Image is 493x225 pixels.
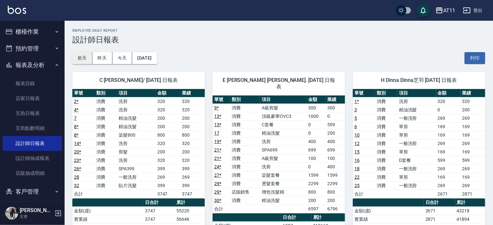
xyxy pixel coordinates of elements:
[3,136,62,151] a: 設計師日報表
[326,137,345,146] td: 400
[143,215,175,223] td: 3747
[461,106,485,114] td: 200
[397,106,436,114] td: 精油洗髮
[375,106,397,114] td: 消費
[461,122,485,131] td: 169
[397,114,436,122] td: 一般洗剪
[180,89,205,97] th: 業績
[230,163,260,171] td: 消費
[156,156,180,164] td: 320
[397,89,436,97] th: 項目
[375,164,397,173] td: 消費
[156,181,180,190] td: 399
[180,139,205,148] td: 320
[375,131,397,139] td: 消費
[95,156,117,164] td: 消費
[307,196,326,205] td: 200
[354,166,360,171] a: 18
[307,146,326,154] td: 699
[436,190,461,198] td: 2671
[354,124,357,129] a: 6
[156,122,180,131] td: 200
[354,107,357,112] a: 3
[95,122,117,131] td: 消費
[354,132,360,138] a: 10
[260,154,307,163] td: A級剪髮
[230,188,260,196] td: 店販銷售
[95,131,117,139] td: 消費
[397,148,436,156] td: 單剪
[326,96,345,104] th: 業績
[3,76,62,91] a: 報表目錄
[3,183,62,200] button: 客戶管理
[260,179,307,188] td: 燙髮套餐
[397,122,436,131] td: 單剪
[95,164,117,173] td: 消費
[354,174,360,180] a: 22
[220,77,337,90] span: E [PERSON_NAME] [PERSON_NAME]. [DATE] 日報表
[460,5,485,17] button: 登出
[375,173,397,181] td: 消費
[311,213,345,222] th: 累計
[436,106,461,114] td: 0
[436,156,461,164] td: 599
[260,96,307,104] th: 項目
[74,116,77,121] a: 7
[156,148,180,156] td: 200
[260,163,307,171] td: 洗剪
[326,120,345,129] td: 599
[424,215,455,223] td: 2871
[436,114,461,122] td: 269
[156,139,180,148] td: 320
[72,207,143,215] td: 金額(虛)
[117,106,156,114] td: 洗剪
[180,190,205,198] td: 3747
[436,122,461,131] td: 169
[95,114,117,122] td: 消費
[307,96,326,104] th: 金額
[3,57,62,73] button: 報表及分析
[230,154,260,163] td: 消費
[354,158,360,163] a: 16
[424,207,455,215] td: 2671
[326,171,345,179] td: 1599
[95,181,117,190] td: 消費
[230,104,260,112] td: 消費
[156,89,180,97] th: 金額
[72,28,485,33] h2: Employee Daily Report
[180,114,205,122] td: 200
[354,141,360,146] a: 12
[214,130,219,136] a: 17
[307,112,326,120] td: 1000
[461,139,485,148] td: 269
[230,129,260,137] td: 消費
[375,114,397,122] td: 消費
[326,112,345,120] td: 0
[281,213,311,222] th: 日合計
[117,97,156,106] td: 洗剪
[117,181,156,190] td: 貼片洗髮
[375,156,397,164] td: 消費
[180,122,205,131] td: 200
[307,205,326,213] td: 6597
[260,171,307,179] td: 染髮套餐
[417,4,430,17] button: save
[375,181,397,190] td: 消費
[326,205,345,213] td: 6796
[443,6,455,15] div: AT11
[117,173,156,181] td: 一般洗剪
[74,174,79,180] a: 28
[132,52,157,64] button: [DATE]
[436,97,461,106] td: 320
[461,173,485,181] td: 169
[353,89,375,97] th: 單號
[307,179,326,188] td: 2299
[461,156,485,164] td: 599
[180,97,205,106] td: 320
[156,114,180,122] td: 200
[117,148,156,156] td: 剪髮
[180,148,205,156] td: 200
[397,97,436,106] td: 洗剪
[230,112,260,120] td: 消費
[260,188,307,196] td: 增色洗髮精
